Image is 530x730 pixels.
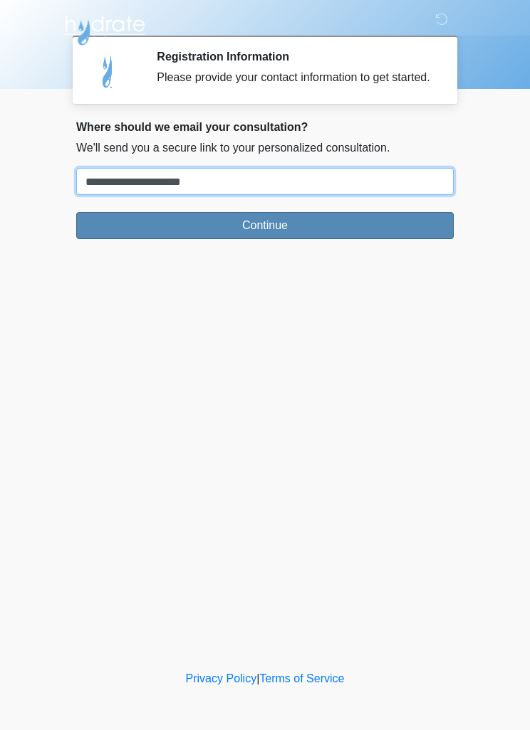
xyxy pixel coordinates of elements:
[62,11,147,46] img: Hydrate IV Bar - Scottsdale Logo
[186,672,257,684] a: Privacy Policy
[259,672,344,684] a: Terms of Service
[76,212,454,239] button: Continue
[157,69,432,86] div: Please provide your contact information to get started.
[87,50,130,92] img: Agent Avatar
[76,139,454,157] p: We'll send you a secure link to your personalized consultation.
[76,120,454,134] h2: Where should we email your consultation?
[256,672,259,684] a: |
